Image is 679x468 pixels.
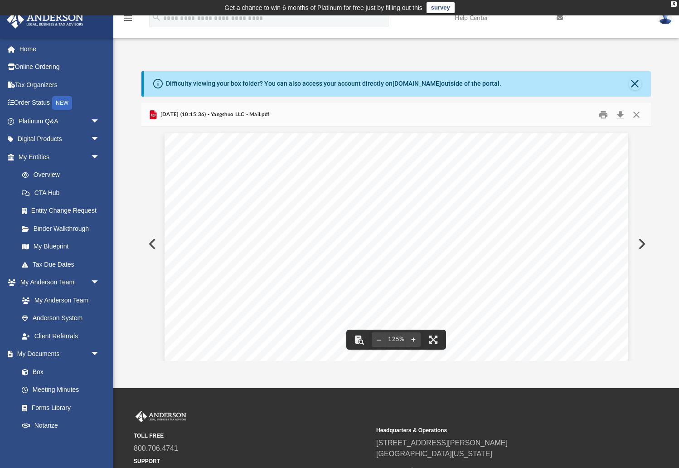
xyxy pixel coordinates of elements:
[141,127,650,361] div: File preview
[13,309,109,327] a: Anderson System
[134,432,370,440] small: TOLL FREE
[13,238,109,256] a: My Blueprint
[122,13,133,24] i: menu
[629,78,641,90] button: Close
[13,381,109,399] a: Meeting Minutes
[91,148,109,166] span: arrow_drop_down
[13,255,113,273] a: Tax Due Dates
[376,450,492,458] a: [GEOGRAPHIC_DATA][US_STATE]
[13,202,113,220] a: Entity Change Request
[6,40,113,58] a: Home
[6,345,109,363] a: My Documentsarrow_drop_down
[141,103,650,361] div: Preview
[159,111,270,119] span: [DATE] (10:15:36) - Yangshuo LLC - Mail.pdf
[52,96,72,110] div: NEW
[13,327,109,345] a: Client Referrals
[386,336,406,342] div: Current zoom level
[151,12,161,22] i: search
[91,130,109,149] span: arrow_drop_down
[406,330,421,350] button: Zoom in
[659,11,672,24] img: User Pic
[376,426,612,434] small: Headquarters & Operations
[6,130,113,148] a: Digital Productsarrow_drop_down
[631,231,651,257] button: Next File
[91,112,109,131] span: arrow_drop_down
[91,434,109,453] span: arrow_drop_down
[91,345,109,364] span: arrow_drop_down
[6,273,109,292] a: My Anderson Teamarrow_drop_down
[6,112,113,130] a: Platinum Q&Aarrow_drop_down
[13,219,113,238] a: Binder Walkthrough
[224,2,422,13] div: Get a chance to win 6 months of Platinum for free just by filling out this
[13,417,109,435] a: Notarize
[376,439,508,447] a: [STREET_ADDRESS][PERSON_NAME]
[393,80,441,87] a: [DOMAIN_NAME]
[349,330,369,350] button: Toggle findbar
[594,107,612,122] button: Print
[423,330,443,350] button: Enter fullscreen
[134,457,370,465] small: SUPPORT
[134,411,188,423] img: Anderson Advisors Platinum Portal
[141,127,650,361] div: Document Viewer
[6,58,113,76] a: Online Ordering
[13,399,104,417] a: Forms Library
[13,166,113,184] a: Overview
[427,2,455,13] a: survey
[6,76,113,94] a: Tax Organizers
[6,434,109,453] a: Online Learningarrow_drop_down
[141,231,161,257] button: Previous File
[13,291,104,309] a: My Anderson Team
[166,79,501,88] div: Difficulty viewing your box folder? You can also access your account directly on outside of the p...
[122,17,133,24] a: menu
[612,107,629,122] button: Download
[134,444,178,452] a: 800.706.4741
[91,273,109,292] span: arrow_drop_down
[6,94,113,112] a: Order StatusNEW
[13,363,104,381] a: Box
[4,11,86,29] img: Anderson Advisors Platinum Portal
[671,1,677,7] div: close
[13,184,113,202] a: CTA Hub
[628,107,645,122] button: Close
[6,148,113,166] a: My Entitiesarrow_drop_down
[372,330,386,350] button: Zoom out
